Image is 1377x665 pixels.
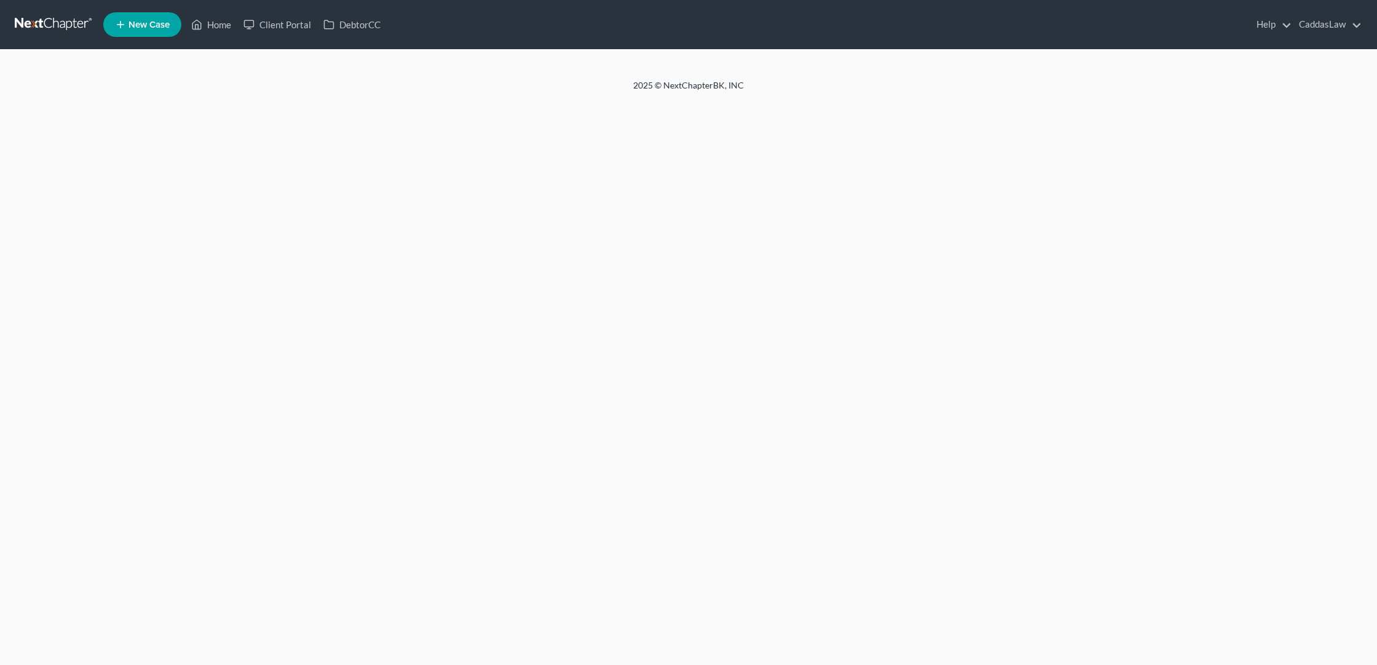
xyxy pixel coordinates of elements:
[317,14,387,36] a: DebtorCC
[103,12,181,37] new-legal-case-button: New Case
[1293,14,1362,36] a: CaddasLaw
[237,14,317,36] a: Client Portal
[185,14,237,36] a: Home
[338,79,1039,101] div: 2025 © NextChapterBK, INC
[1250,14,1292,36] a: Help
